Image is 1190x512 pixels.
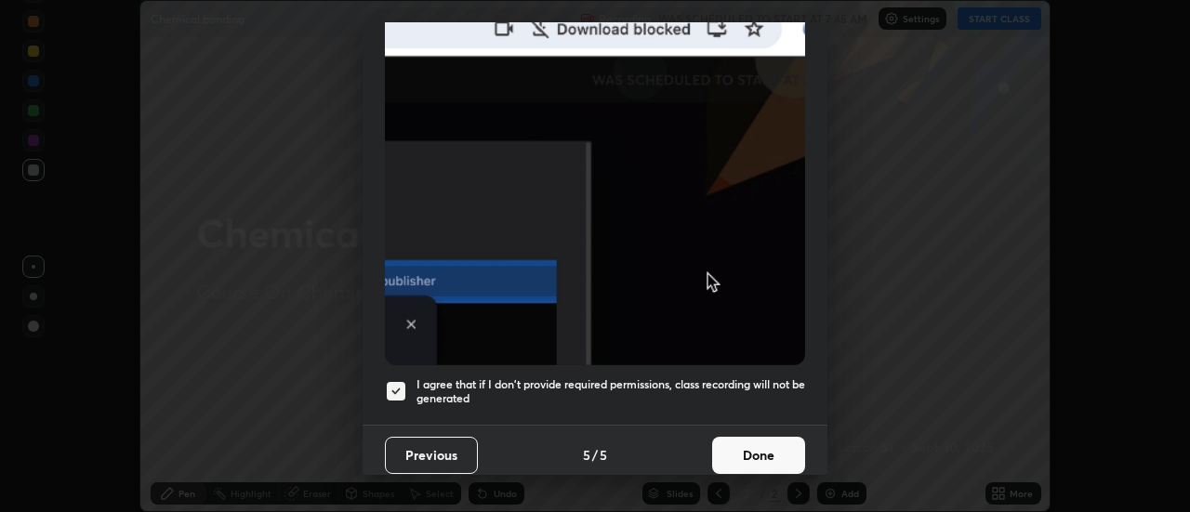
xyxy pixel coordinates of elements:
h5: I agree that if I don't provide required permissions, class recording will not be generated [416,377,805,406]
h4: 5 [583,445,590,465]
h4: 5 [600,445,607,465]
button: Previous [385,437,478,474]
h4: / [592,445,598,465]
button: Done [712,437,805,474]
